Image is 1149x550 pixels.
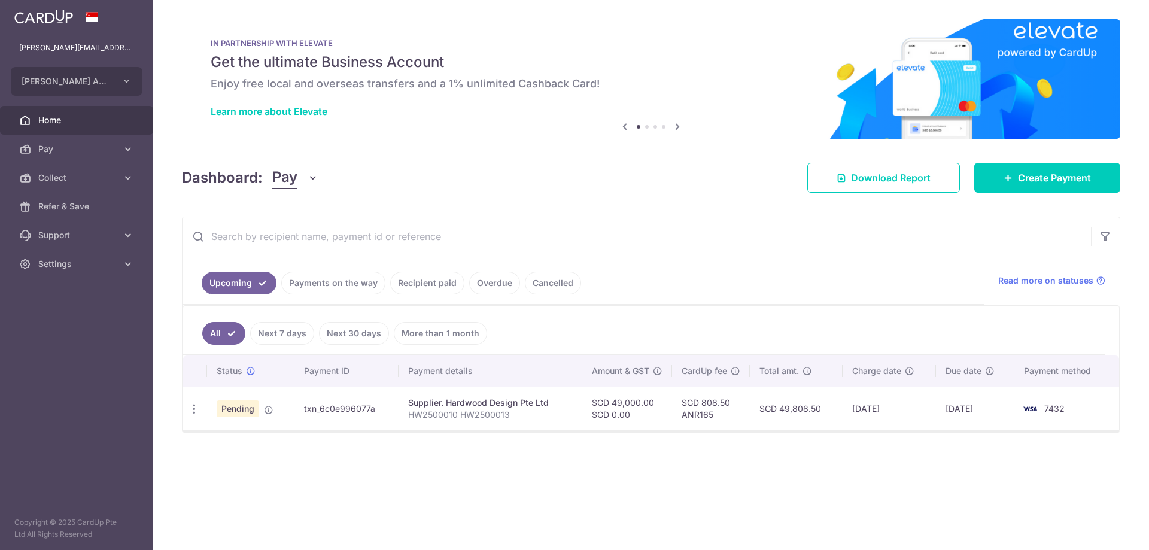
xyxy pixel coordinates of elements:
[851,171,931,185] span: Download Report
[19,42,134,54] p: [PERSON_NAME][EMAIL_ADDRESS][DOMAIN_NAME]
[319,322,389,345] a: Next 30 days
[217,365,242,377] span: Status
[672,387,750,430] td: SGD 808.50 ANR165
[217,400,259,417] span: Pending
[936,387,1014,430] td: [DATE]
[582,387,672,430] td: SGD 49,000.00 SGD 0.00
[1018,171,1091,185] span: Create Payment
[294,355,399,387] th: Payment ID
[974,163,1120,193] a: Create Payment
[281,272,385,294] a: Payments on the way
[1044,403,1065,414] span: 7432
[183,217,1091,256] input: Search by recipient name, payment id or reference
[202,322,245,345] a: All
[38,200,117,212] span: Refer & Save
[38,143,117,155] span: Pay
[211,38,1092,48] p: IN PARTNERSHIP WITH ELEVATE
[182,19,1120,139] img: Renovation banner
[38,258,117,270] span: Settings
[250,322,314,345] a: Next 7 days
[38,229,117,241] span: Support
[852,365,901,377] span: Charge date
[1072,514,1137,544] iframe: Opens a widget where you can find more information
[272,166,318,189] button: Pay
[408,409,573,421] p: HW2500010 HW2500013
[11,67,142,96] button: [PERSON_NAME] AND ARCHE PTE. LTD.
[182,167,263,189] h4: Dashboard:
[759,365,799,377] span: Total amt.
[682,365,727,377] span: CardUp fee
[390,272,464,294] a: Recipient paid
[399,355,582,387] th: Payment details
[807,163,960,193] a: Download Report
[1014,355,1119,387] th: Payment method
[750,387,843,430] td: SGD 49,808.50
[843,387,936,430] td: [DATE]
[202,272,276,294] a: Upcoming
[211,77,1092,91] h6: Enjoy free local and overseas transfers and a 1% unlimited Cashback Card!
[998,275,1105,287] a: Read more on statuses
[394,322,487,345] a: More than 1 month
[469,272,520,294] a: Overdue
[38,172,117,184] span: Collect
[294,387,399,430] td: txn_6c0e996077a
[14,10,73,24] img: CardUp
[38,114,117,126] span: Home
[1018,402,1042,416] img: Bank Card
[22,75,110,87] span: [PERSON_NAME] AND ARCHE PTE. LTD.
[211,53,1092,72] h5: Get the ultimate Business Account
[408,397,573,409] div: Supplier. Hardwood Design Pte Ltd
[592,365,649,377] span: Amount & GST
[211,105,327,117] a: Learn more about Elevate
[272,166,297,189] span: Pay
[946,365,981,377] span: Due date
[998,275,1093,287] span: Read more on statuses
[525,272,581,294] a: Cancelled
